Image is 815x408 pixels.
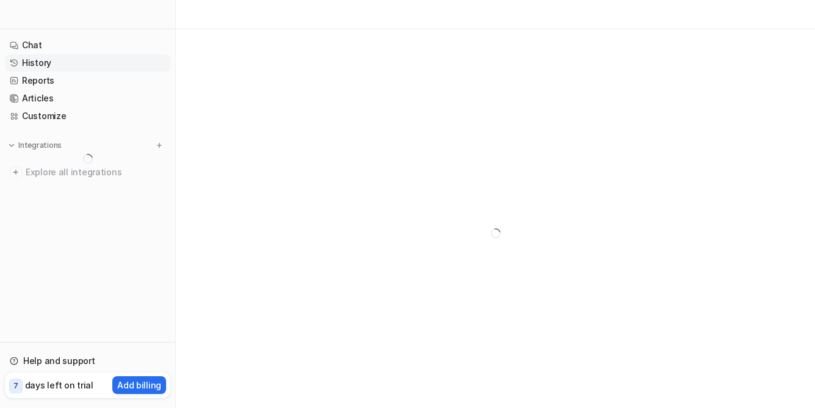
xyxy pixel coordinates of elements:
a: Help and support [5,352,170,370]
a: History [5,54,170,71]
img: menu_add.svg [155,141,164,150]
button: Add billing [112,376,166,394]
p: Integrations [18,140,62,150]
img: expand menu [7,141,16,150]
a: Customize [5,107,170,125]
p: days left on trial [25,379,93,392]
p: Add billing [117,379,161,392]
a: Articles [5,90,170,107]
a: Reports [5,72,170,89]
span: Explore all integrations [26,162,165,182]
a: Explore all integrations [5,164,170,181]
p: 7 [13,381,18,392]
img: explore all integrations [10,166,22,178]
a: Chat [5,37,170,54]
button: Integrations [5,139,65,151]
